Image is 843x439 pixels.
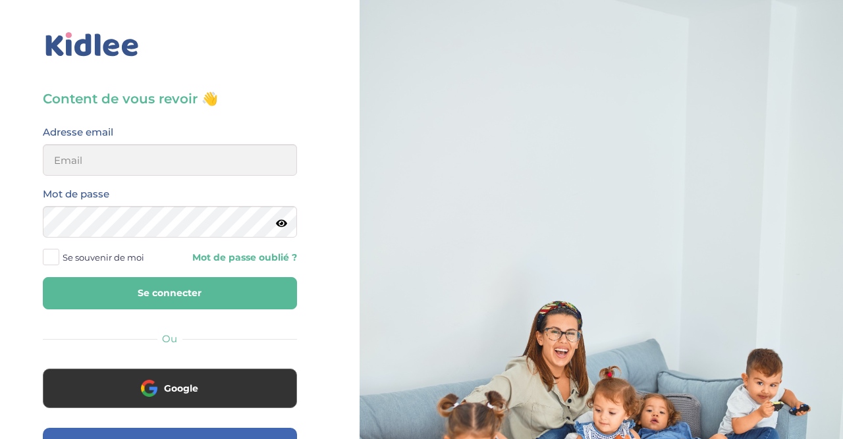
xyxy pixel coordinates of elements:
span: Ou [162,332,177,345]
span: Google [164,382,198,395]
button: Se connecter [43,277,297,309]
label: Mot de passe [43,186,109,203]
img: google.png [141,380,157,396]
a: Mot de passe oublié ? [180,251,297,264]
a: Google [43,391,297,403]
span: Se souvenir de moi [63,249,144,266]
img: logo_kidlee_bleu [43,30,142,60]
button: Google [43,369,297,408]
label: Adresse email [43,124,113,141]
input: Email [43,144,297,176]
h3: Content de vous revoir 👋 [43,90,297,108]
